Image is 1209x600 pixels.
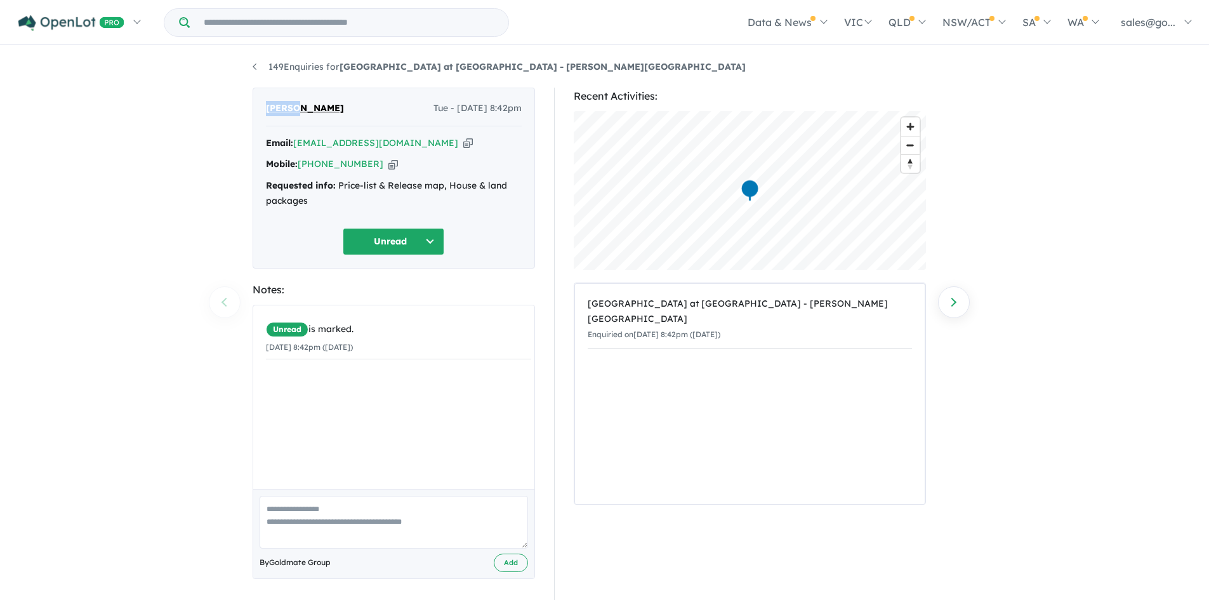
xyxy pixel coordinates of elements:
[588,290,912,349] a: [GEOGRAPHIC_DATA] at [GEOGRAPHIC_DATA] - [PERSON_NAME][GEOGRAPHIC_DATA]Enquiried on[DATE] 8:42pm ...
[433,101,522,116] span: Tue - [DATE] 8:42pm
[18,15,124,31] img: Openlot PRO Logo White
[574,88,926,105] div: Recent Activities:
[192,9,506,36] input: Try estate name, suburb, builder or developer
[266,180,336,191] strong: Requested info:
[266,158,298,170] strong: Mobile:
[901,117,920,136] button: Zoom in
[901,154,920,173] button: Reset bearing to north
[574,111,926,270] canvas: Map
[266,178,522,209] div: Price-list & Release map, House & land packages
[298,158,383,170] a: [PHONE_NUMBER]
[340,61,746,72] strong: [GEOGRAPHIC_DATA] at [GEOGRAPHIC_DATA] - [PERSON_NAME][GEOGRAPHIC_DATA]
[1121,16,1175,29] span: sales@go...
[901,136,920,154] button: Zoom out
[588,297,912,327] div: [GEOGRAPHIC_DATA] at [GEOGRAPHIC_DATA] - [PERSON_NAME][GEOGRAPHIC_DATA]
[266,322,308,337] span: Unread
[588,330,720,339] small: Enquiried on [DATE] 8:42pm ([DATE])
[388,157,398,171] button: Copy
[253,281,535,298] div: Notes:
[494,554,528,572] button: Add
[253,61,746,72] a: 149Enquiries for[GEOGRAPHIC_DATA] at [GEOGRAPHIC_DATA] - [PERSON_NAME][GEOGRAPHIC_DATA]
[740,179,759,203] div: Map marker
[901,155,920,173] span: Reset bearing to north
[293,137,458,149] a: [EMAIL_ADDRESS][DOMAIN_NAME]
[260,556,331,569] span: By Goldmate Group
[343,228,444,255] button: Unread
[266,101,344,116] span: [PERSON_NAME]
[266,342,353,352] small: [DATE] 8:42pm ([DATE])
[266,322,531,337] div: is marked.
[463,137,473,150] button: Copy
[266,137,293,149] strong: Email:
[253,60,957,75] nav: breadcrumb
